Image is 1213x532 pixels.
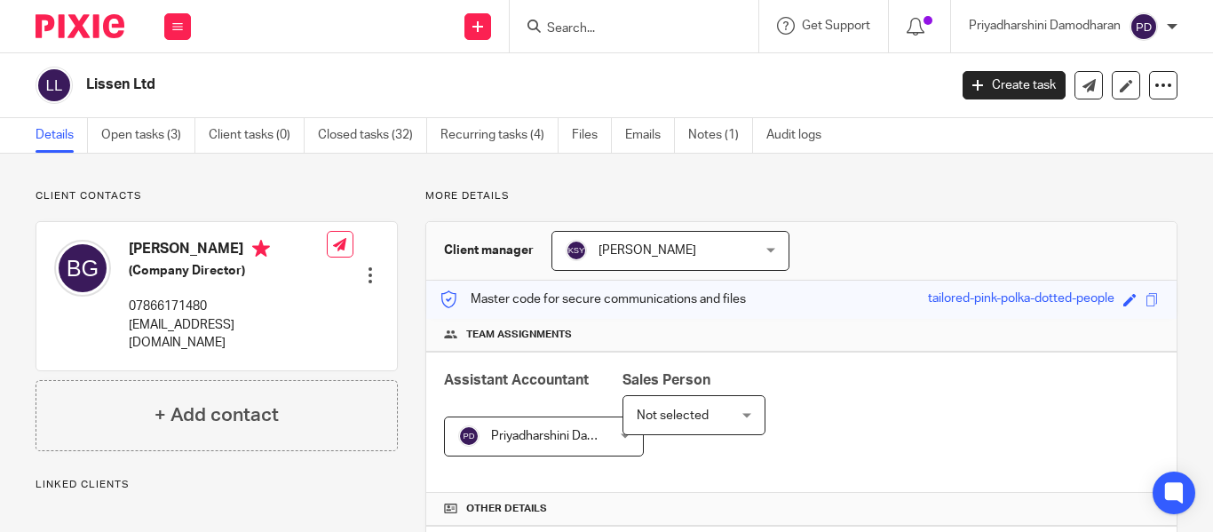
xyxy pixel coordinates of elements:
[36,118,88,153] a: Details
[566,240,587,261] img: svg%3E
[440,290,746,308] p: Master code for secure communications and files
[54,240,111,297] img: svg%3E
[466,502,547,516] span: Other details
[129,316,327,353] p: [EMAIL_ADDRESS][DOMAIN_NAME]
[625,118,675,153] a: Emails
[252,240,270,258] i: Primary
[440,118,559,153] a: Recurring tasks (4)
[458,425,480,447] img: svg%3E
[444,242,534,259] h3: Client manager
[155,401,279,429] h4: + Add contact
[688,118,753,153] a: Notes (1)
[545,21,705,37] input: Search
[802,20,870,32] span: Get Support
[101,118,195,153] a: Open tasks (3)
[129,262,327,280] h5: (Company Director)
[86,75,766,94] h2: Lissen Ltd
[209,118,305,153] a: Client tasks (0)
[444,373,589,387] span: Assistant Accountant
[599,244,696,257] span: [PERSON_NAME]
[969,17,1121,35] p: Priyadharshini Damodharan
[1130,12,1158,41] img: svg%3E
[36,14,124,38] img: Pixie
[963,71,1066,99] a: Create task
[129,240,327,262] h4: [PERSON_NAME]
[466,328,572,342] span: Team assignments
[572,118,612,153] a: Files
[622,373,710,387] span: Sales Person
[36,478,398,492] p: Linked clients
[318,118,427,153] a: Closed tasks (32)
[928,290,1114,310] div: tailored-pink-polka-dotted-people
[36,67,73,104] img: svg%3E
[129,298,327,315] p: 07866171480
[36,189,398,203] p: Client contacts
[425,189,1177,203] p: More details
[766,118,835,153] a: Audit logs
[637,409,709,422] span: Not selected
[491,430,643,442] span: Priyadharshini Damodharan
